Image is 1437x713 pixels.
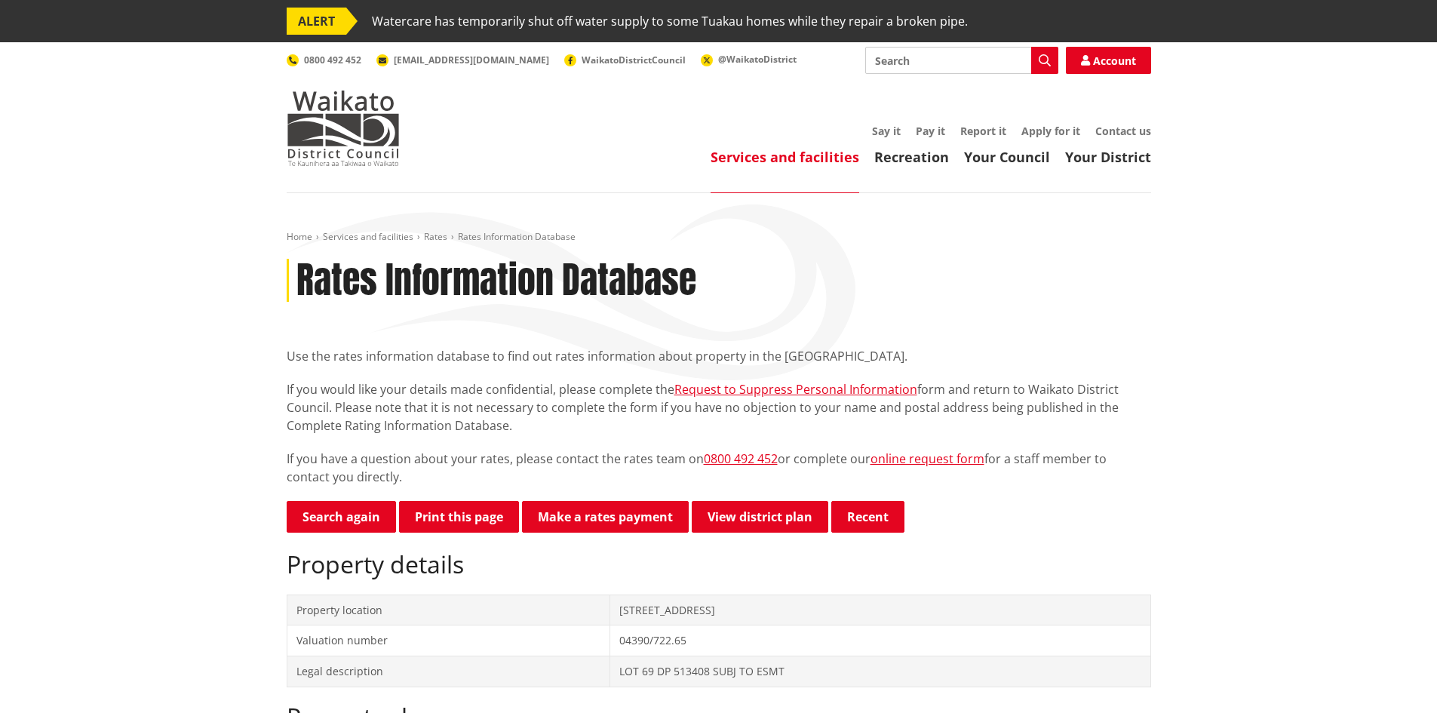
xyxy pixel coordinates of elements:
[376,54,549,66] a: [EMAIL_ADDRESS][DOMAIN_NAME]
[287,8,346,35] span: ALERT
[287,501,396,533] a: Search again
[701,53,797,66] a: @WaikatoDistrict
[287,625,610,656] td: Valuation number
[424,230,447,243] a: Rates
[287,347,1151,365] p: Use the rates information database to find out rates information about property in the [GEOGRAPHI...
[1065,148,1151,166] a: Your District
[1021,124,1080,138] a: Apply for it
[1066,47,1151,74] a: Account
[287,230,312,243] a: Home
[323,230,413,243] a: Services and facilities
[287,656,610,687] td: Legal description
[304,54,361,66] span: 0800 492 452
[865,47,1058,74] input: Search input
[964,148,1050,166] a: Your Council
[711,148,859,166] a: Services and facilities
[287,595,610,625] td: Property location
[582,54,686,66] span: WaikatoDistrictCouncil
[287,450,1151,486] p: If you have a question about your rates, please contact the rates team on or complete our for a s...
[960,124,1006,138] a: Report it
[692,501,828,533] a: View district plan
[399,501,519,533] button: Print this page
[1095,124,1151,138] a: Contact us
[287,54,361,66] a: 0800 492 452
[674,381,917,398] a: Request to Suppress Personal Information
[394,54,549,66] span: [EMAIL_ADDRESS][DOMAIN_NAME]
[704,450,778,467] a: 0800 492 452
[287,231,1151,244] nav: breadcrumb
[296,259,696,303] h1: Rates Information Database
[287,91,400,166] img: Waikato District Council - Te Kaunihera aa Takiwaa o Waikato
[874,148,949,166] a: Recreation
[831,501,904,533] button: Recent
[458,230,576,243] span: Rates Information Database
[872,124,901,138] a: Say it
[610,625,1150,656] td: 04390/722.65
[287,380,1151,435] p: If you would like your details made confidential, please complete the form and return to Waikato ...
[372,8,968,35] span: Watercare has temporarily shut off water supply to some Tuakau homes while they repair a broken p...
[287,550,1151,579] h2: Property details
[610,656,1150,687] td: LOT 69 DP 513408 SUBJ TO ESMT
[718,53,797,66] span: @WaikatoDistrict
[916,124,945,138] a: Pay it
[870,450,984,467] a: online request form
[564,54,686,66] a: WaikatoDistrictCouncil
[610,595,1150,625] td: [STREET_ADDRESS]
[522,501,689,533] a: Make a rates payment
